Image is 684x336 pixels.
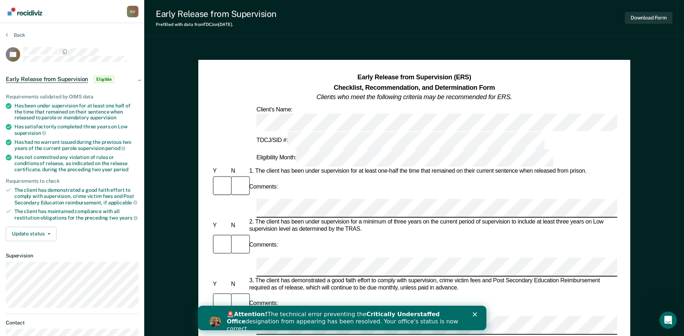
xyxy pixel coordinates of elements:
span: period [114,167,128,172]
span: Early Release from Supervision [6,76,88,83]
dt: Contact [6,320,138,326]
dt: Supervision [6,253,138,259]
span: supervision [90,115,116,120]
b: Critically Understaffed Office [29,5,242,19]
div: Y [211,168,229,175]
span: supervision [14,130,46,136]
span: Eligible [94,76,114,83]
div: Eligibility Month: [255,149,555,167]
div: TDCJ/SID #: [255,132,546,149]
div: Close [275,6,282,11]
div: Has been under supervision for at least one half of the time that remained on their sentence when... [14,103,138,121]
iframe: Intercom live chat [659,311,677,329]
div: N [229,281,247,288]
button: Update status [6,227,57,241]
iframe: Intercom live chat banner [198,306,486,330]
div: Has had no warrant issued during the previous two years of the current parole supervision [14,139,138,151]
img: Recidiviz [8,8,42,16]
div: 1. The client has been under supervision for at least one-half the time that remained on their cu... [248,168,617,175]
strong: Early Release from Supervision (ERS) [357,74,471,81]
div: N [229,168,247,175]
div: Y [211,281,229,288]
div: K V [127,6,138,17]
div: Comments: [248,242,279,249]
div: 3. The client has demonstrated a good faith effort to comply with supervision, crime victim fees ... [248,277,617,292]
span: years [119,215,138,221]
button: Download Form [625,12,672,24]
em: Clients who meet the following criteria may be recommended for ERS. [317,93,512,101]
div: 2. The client has been under supervision for a minimum of three years on the current period of su... [248,219,617,233]
div: Comments: [248,300,279,308]
div: Comments: [248,183,279,190]
div: Early Release from Supervision [156,9,277,19]
div: Y [211,222,229,230]
div: Has not committed any violation of rules or conditions of release, as indicated on the release ce... [14,154,138,172]
div: 🚨 The technical error preventing the designation from appearing has been resolved. Your office's ... [29,5,265,27]
div: Requirements validated by OIMS data [6,94,138,100]
div: Has satisfactorily completed three years on Low [14,124,138,136]
div: The client has maintained compliance with all restitution obligations for the preceding two [14,208,138,221]
strong: Checklist, Recommendation, and Determination Form [334,84,495,91]
div: Prefilled with data from TDCJ on [DATE] . [156,22,277,27]
span: period [105,145,125,151]
button: Back [6,32,25,38]
div: The client has demonstrated a good faith effort to comply with supervision, crime victim fees and... [14,187,138,205]
b: Attention! [36,5,70,12]
span: applicable [108,200,137,205]
div: N [229,222,247,230]
button: Profile dropdown button [127,6,138,17]
div: Requirements to check [6,178,138,184]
